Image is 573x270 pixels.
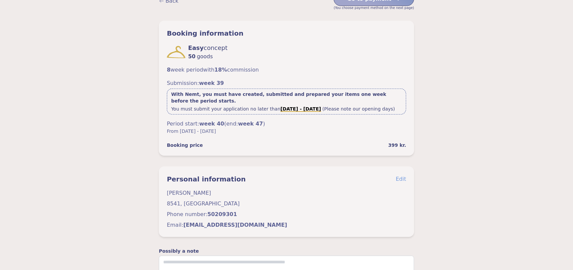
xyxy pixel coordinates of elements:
font: week 40 [199,121,224,127]
font: Period start: [167,121,199,127]
button: Edit [396,175,406,183]
font: 399 kr. [388,142,406,148]
font: Phone number: [167,211,207,217]
font: Possibly a note [159,248,199,254]
font: (Please note our opening days) [322,106,395,112]
font: commission [227,67,259,73]
font: With Nemt, you must have created, submitted and prepared your items one week before the period st... [171,92,386,104]
font: Booking price [167,142,203,148]
font: week period [171,67,203,73]
font: ) [263,121,265,127]
font: week 39 [199,80,224,86]
font: (You choose payment method on the next page) [334,6,414,10]
font: with [203,67,214,73]
font: goods [197,53,213,60]
font: 50209301 [207,211,237,217]
font: 8 [167,67,171,73]
font: 50 [188,53,195,60]
font: From [DATE] - [DATE] [167,129,216,134]
font: 18% [214,67,227,73]
font: 8541, [GEOGRAPHIC_DATA] [167,200,240,207]
font: Submission: [167,80,199,86]
font: week 47 [238,121,263,127]
font: Booking information [167,29,244,37]
font: [DATE] - [DATE] [281,106,321,112]
font: (end: [224,121,238,127]
font: You must submit your application no later than [171,106,281,112]
font: [EMAIL_ADDRESS][DOMAIN_NAME] [183,222,287,228]
font: Email: [167,222,183,228]
font: concept [204,44,228,51]
font: Personal information [167,175,246,183]
font: [PERSON_NAME] [167,190,211,196]
font: Edit [396,176,406,182]
font: Easy [188,44,204,51]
